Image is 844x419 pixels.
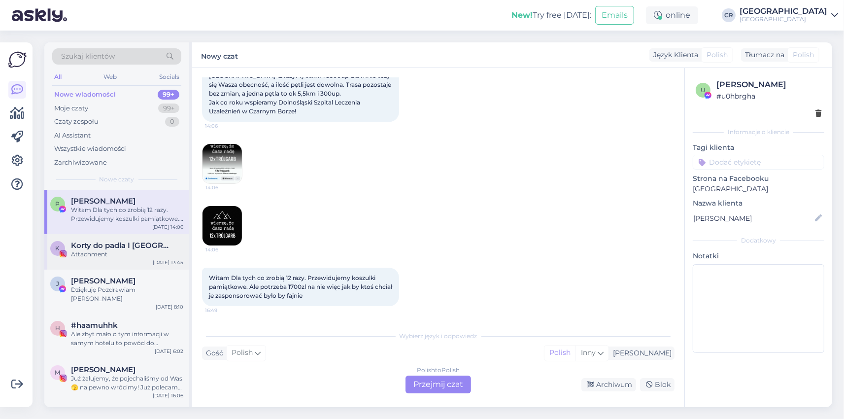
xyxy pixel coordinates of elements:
img: Attachment [203,144,242,183]
p: Nazwa klienta [693,198,824,209]
div: online [646,6,698,24]
p: Notatki [693,251,824,261]
div: [DATE] 6:02 [155,348,183,355]
div: [PERSON_NAME] [609,348,672,358]
span: P [56,200,60,208]
div: Dodatkowy [693,236,824,245]
div: CR [722,8,736,22]
div: 99+ [158,104,179,113]
div: Ale zbyt mało o tym informacji w samym hotelu to powód do chwalenia się 😄 [71,330,183,348]
span: Korty do padla I Szczecin [71,241,173,250]
span: Inny [581,348,596,357]
div: Archiwum [581,378,636,391]
div: [DATE] 8:10 [156,303,183,311]
div: Moje czaty [54,104,88,113]
p: Strona na Facebooku [693,174,824,184]
div: Czaty zespołu [54,117,99,127]
span: K [56,244,60,252]
span: Jacek Dubicki [71,277,135,285]
div: Polish to Polish [417,366,460,375]
span: Paweł Tcho [71,197,135,206]
div: Nowe wiadomości [54,90,116,100]
span: 14:06 [205,246,242,253]
span: Nowe czaty [100,175,135,184]
div: [DATE] 14:06 [152,223,183,231]
img: Askly Logo [8,50,27,69]
input: Dodaj nazwę [693,213,813,224]
button: Emails [595,6,634,25]
div: Socials [157,70,181,83]
div: [PERSON_NAME] [716,79,821,91]
div: Tłumacz na [741,50,784,60]
span: Monika Adamczak-Malinowska [71,365,135,374]
span: 14:06 [205,184,242,191]
span: #haamuhhk [71,321,118,330]
a: [GEOGRAPHIC_DATA][GEOGRAPHIC_DATA] [740,7,838,23]
label: Nowy czat [201,48,238,62]
div: Informacje o kliencie [693,128,824,137]
div: Witam Dla tych co zrobią 12 razy. Przewidujemy koszulki pamiątkowe. Ale potrzeba 1700zl na nie wi... [71,206,183,223]
span: Polish [232,348,253,358]
div: Attachment [71,250,183,259]
div: All [52,70,64,83]
div: [DATE] 16:06 [153,392,183,399]
div: Wszystkie wiadomości [54,144,126,154]
div: 99+ [158,90,179,100]
div: Web [102,70,119,83]
div: Dziękuję Pozdrawiam [PERSON_NAME] [71,285,183,303]
img: Attachment [203,206,242,245]
span: 14:06 [205,122,242,130]
div: 0 [165,117,179,127]
div: [GEOGRAPHIC_DATA] [740,15,827,23]
div: Blok [640,378,675,391]
div: Zarchiwizowane [54,158,107,168]
div: AI Assistant [54,131,91,140]
span: J [56,280,59,287]
span: h [55,324,60,332]
span: M [55,369,61,376]
p: [GEOGRAPHIC_DATA] [693,184,824,194]
span: 16:49 [205,307,242,314]
input: Dodać etykietę [693,155,824,170]
div: Język Klienta [649,50,698,60]
div: Polish [544,346,575,360]
div: Try free [DATE]: [511,9,591,21]
div: # u0hbrgha [716,91,821,102]
div: Gość [202,348,223,358]
div: [GEOGRAPHIC_DATA] [740,7,827,15]
span: Witam Dla tych co zrobią 12 razy. Przewidujemy koszulki pamiątkowe. Ale potrzeba 1700zl na nie wi... [209,274,394,299]
p: Tagi klienta [693,142,824,153]
div: Przejmij czat [405,376,471,393]
span: Polish [707,50,728,60]
span: Polish [793,50,814,60]
b: New! [511,10,533,20]
div: [DATE] 13:45 [153,259,183,266]
span: Szukaj klientów [61,51,115,62]
span: u [701,86,706,94]
div: Wybierz język i odpowiedz [202,332,675,341]
div: Już żałujemy, że pojechaliśmy od Was 🫣 na pewno wrócimy! Już polecamy znajomym i rodzinie to miej... [71,374,183,392]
